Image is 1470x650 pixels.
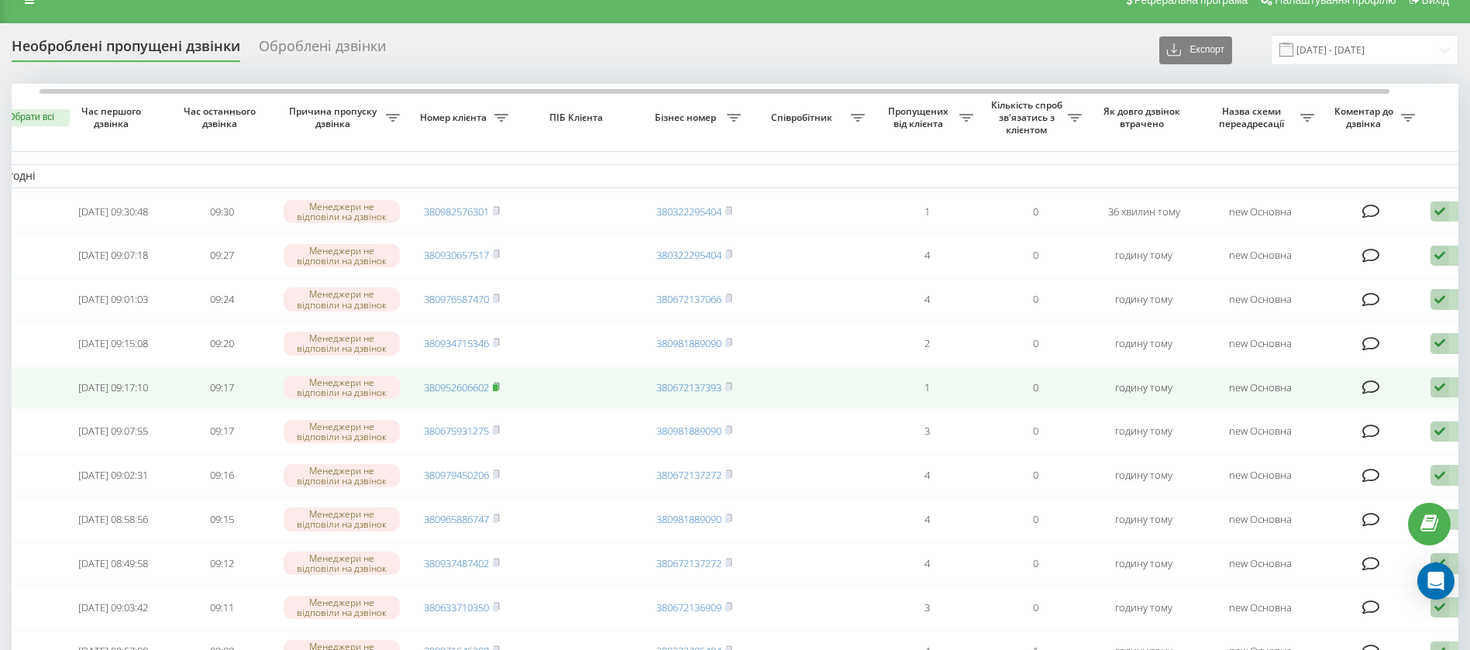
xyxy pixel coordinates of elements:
td: [DATE] 09:15:08 [59,323,167,364]
td: 0 [981,279,1090,320]
td: годину тому [1090,235,1198,276]
span: Кількість спроб зв'язатись з клієнтом [989,99,1068,136]
td: 3 [873,587,981,628]
td: new Основна [1198,543,1322,584]
td: 2 [873,323,981,364]
div: Менеджери не відповіли на дзвінок [284,287,400,311]
div: Open Intercom Messenger [1417,562,1455,600]
td: годину тому [1090,455,1198,496]
span: ПІБ Клієнта [529,112,627,124]
td: 4 [873,235,981,276]
td: 0 [981,191,1090,232]
td: 4 [873,279,981,320]
div: Менеджери не відповіли на дзвінок [284,464,400,487]
a: 380322295404 [656,248,721,262]
a: 380672136909 [656,600,721,614]
span: Номер клієнта [415,112,494,124]
div: Необроблені пропущені дзвінки [12,38,240,62]
td: 0 [981,499,1090,540]
div: Менеджери не відповіли на дзвінок [284,244,400,267]
td: [DATE] 09:07:18 [59,235,167,276]
td: new Основна [1198,279,1322,320]
span: Коментар до дзвінка [1330,105,1401,129]
td: 09:17 [167,367,276,408]
a: 380979450206 [424,468,489,482]
td: 09:30 [167,191,276,232]
td: new Основна [1198,455,1322,496]
td: 09:24 [167,279,276,320]
td: 4 [873,455,981,496]
td: 09:16 [167,455,276,496]
td: [DATE] 09:02:31 [59,455,167,496]
div: Менеджери не відповіли на дзвінок [284,200,400,223]
td: 0 [981,235,1090,276]
td: [DATE] 09:01:03 [59,279,167,320]
div: Менеджери не відповіли на дзвінок [284,420,400,443]
a: 380672137272 [656,556,721,570]
div: Оброблені дзвінки [259,38,386,62]
td: 3 [873,411,981,452]
td: 4 [873,543,981,584]
td: 0 [981,543,1090,584]
td: [DATE] 08:49:58 [59,543,167,584]
span: Пропущених від клієнта [880,105,959,129]
a: 380981889090 [656,336,721,350]
span: Причина пропуску дзвінка [284,105,386,129]
td: 09:17 [167,411,276,452]
td: new Основна [1198,411,1322,452]
a: 380937487402 [424,556,489,570]
td: 09:15 [167,499,276,540]
a: 380672137393 [656,380,721,394]
a: 380981889090 [656,424,721,438]
div: Менеджери не відповіли на дзвінок [284,507,400,531]
td: new Основна [1198,499,1322,540]
td: 4 [873,499,981,540]
td: 0 [981,455,1090,496]
a: 380981889090 [656,512,721,526]
div: Менеджери не відповіли на дзвінок [284,376,400,399]
td: 09:20 [167,323,276,364]
a: 380672137272 [656,468,721,482]
span: Назва схеми переадресації [1206,105,1300,129]
a: 380930657517 [424,248,489,262]
a: 380982576301 [424,205,489,218]
span: Час першого дзвінка [71,105,155,129]
td: годину тому [1090,411,1198,452]
td: 1 [873,367,981,408]
td: годину тому [1090,323,1198,364]
td: 0 [981,323,1090,364]
td: [DATE] 08:58:56 [59,499,167,540]
td: 0 [981,587,1090,628]
td: [DATE] 09:07:55 [59,411,167,452]
span: Співробітник [756,112,851,124]
td: new Основна [1198,235,1322,276]
td: new Основна [1198,587,1322,628]
td: 0 [981,367,1090,408]
span: Бізнес номер [648,112,727,124]
td: годину тому [1090,499,1198,540]
a: 380965886747 [424,512,489,526]
span: Час останнього дзвінка [180,105,263,129]
a: 380976587470 [424,292,489,306]
td: new Основна [1198,367,1322,408]
td: годину тому [1090,279,1198,320]
td: 09:11 [167,587,276,628]
td: 09:12 [167,543,276,584]
a: 380672137066 [656,292,721,306]
td: годину тому [1090,587,1198,628]
td: [DATE] 09:30:48 [59,191,167,232]
div: Менеджери не відповіли на дзвінок [284,596,400,619]
div: Менеджери не відповіли на дзвінок [284,552,400,575]
div: Менеджери не відповіли на дзвінок [284,332,400,355]
span: Як довго дзвінок втрачено [1102,105,1186,129]
a: 380675931275 [424,424,489,438]
a: 380934715346 [424,336,489,350]
td: 0 [981,411,1090,452]
td: new Основна [1198,191,1322,232]
td: годину тому [1090,367,1198,408]
a: 380322295404 [656,205,721,218]
td: 36 хвилин тому [1090,191,1198,232]
td: [DATE] 09:17:10 [59,367,167,408]
td: годину тому [1090,543,1198,584]
td: [DATE] 09:03:42 [59,587,167,628]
